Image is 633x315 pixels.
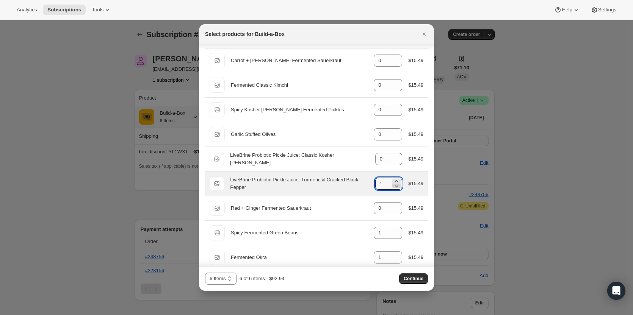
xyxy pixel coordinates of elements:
div: 6 of 6 items - $92.94 [240,275,285,282]
div: $15.49 [408,155,423,163]
span: Analytics [17,7,37,13]
div: $15.49 [408,204,423,212]
h2: Select products for Build-a-Box [205,30,285,38]
div: LiveBrine Probiotic Pickle Juice: Classic Kosher [PERSON_NAME] [230,151,369,167]
div: Fermented Classic Kimchi [231,81,368,89]
div: $15.49 [408,81,423,89]
button: Close [419,29,429,39]
div: Fermented Okra [231,254,368,261]
div: $15.49 [408,106,423,114]
div: $15.49 [408,57,423,64]
span: Help [562,7,572,13]
button: Help [550,5,584,15]
button: Settings [586,5,621,15]
button: Subscriptions [43,5,86,15]
div: Spicy Kosher [PERSON_NAME] Fermented Pickles [231,106,368,114]
div: $15.49 [408,254,423,261]
div: $15.49 [408,131,423,138]
div: Garlic Stuffed Olives [231,131,368,138]
button: Continue [399,273,428,284]
div: Spicy Fermented Green Beans [231,229,368,237]
button: Analytics [12,5,41,15]
div: LiveBrine Probiotic Pickle Juice: Turmeric & Cracked Black Pepper [230,176,369,191]
div: $15.49 [408,229,423,237]
span: Settings [598,7,616,13]
span: Continue [404,276,423,282]
div: Open Intercom Messenger [607,282,625,300]
span: Subscriptions [47,7,81,13]
div: $15.49 [408,180,423,187]
div: Red + Ginger Fermented Sauerkraut [231,204,368,212]
span: Tools [92,7,103,13]
button: Tools [87,5,116,15]
div: Carrot + [PERSON_NAME] Fermented Sauerkraut [231,57,368,64]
